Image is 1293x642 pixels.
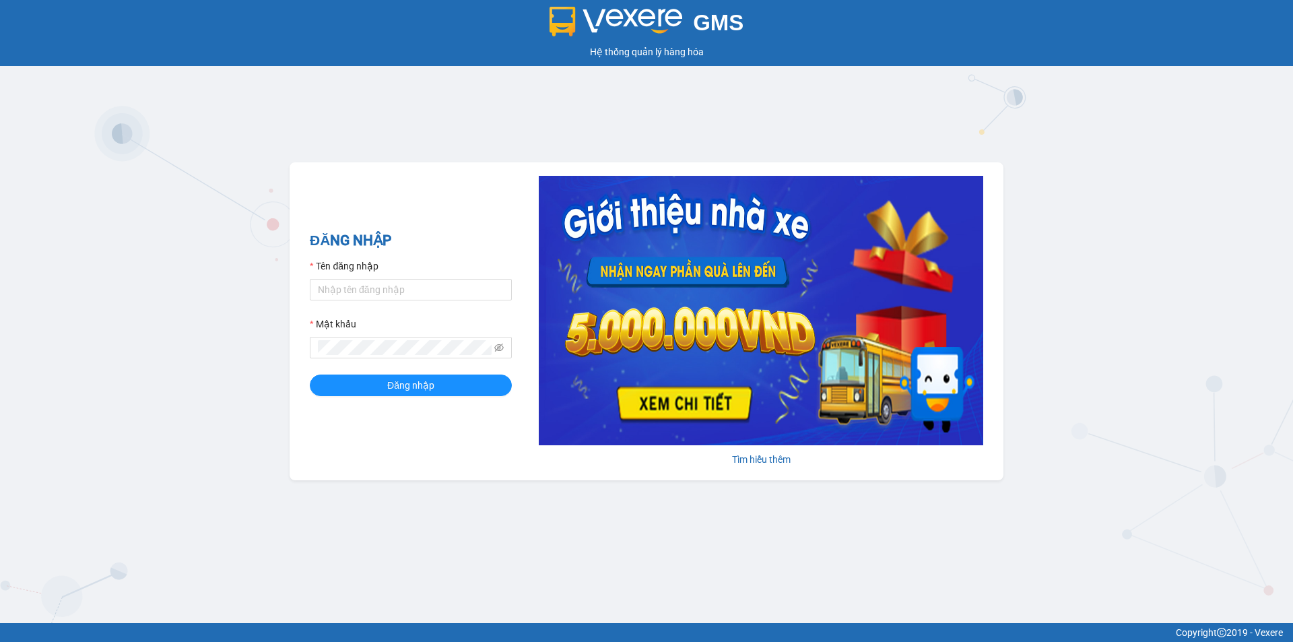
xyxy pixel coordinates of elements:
img: banner-0 [539,176,983,445]
input: Tên đăng nhập [310,279,512,300]
span: eye-invisible [494,343,504,352]
img: logo 2 [550,7,683,36]
div: Tìm hiểu thêm [539,452,983,467]
h2: ĐĂNG NHẬP [310,230,512,252]
div: Copyright 2019 - Vexere [10,625,1283,640]
input: Mật khẩu [318,340,492,355]
span: GMS [693,10,743,35]
span: copyright [1217,628,1226,637]
div: Hệ thống quản lý hàng hóa [3,44,1290,59]
a: GMS [550,20,744,31]
label: Tên đăng nhập [310,259,378,274]
span: Đăng nhập [387,378,434,393]
label: Mật khẩu [310,317,356,331]
button: Đăng nhập [310,375,512,396]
